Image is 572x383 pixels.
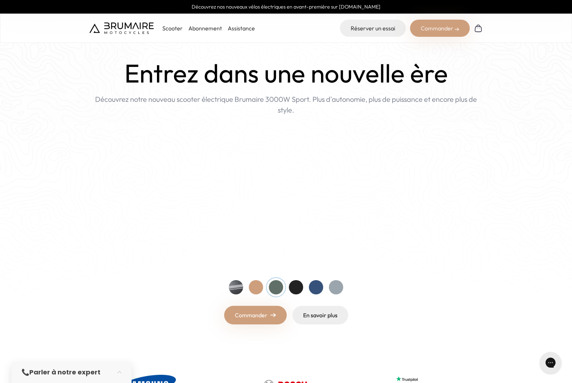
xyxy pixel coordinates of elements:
a: En savoir plus [292,306,348,324]
div: Commander [410,20,470,37]
img: right-arrow-2.png [455,27,459,31]
img: Brumaire Motocycles [89,23,154,34]
img: Panier [474,24,483,33]
iframe: Gorgias live chat messenger [536,349,565,376]
p: Scooter [162,24,183,33]
p: Découvrez notre nouveau scooter électrique Brumaire 3000W Sport. Plus d'autonomie, plus de puissa... [89,94,483,115]
a: Abonnement [188,25,222,32]
a: Réserver un essai [340,20,406,37]
a: Assistance [228,25,255,32]
h1: Entrez dans une nouvelle ère [124,59,448,88]
a: Commander [224,306,287,324]
img: right-arrow.png [270,313,276,317]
